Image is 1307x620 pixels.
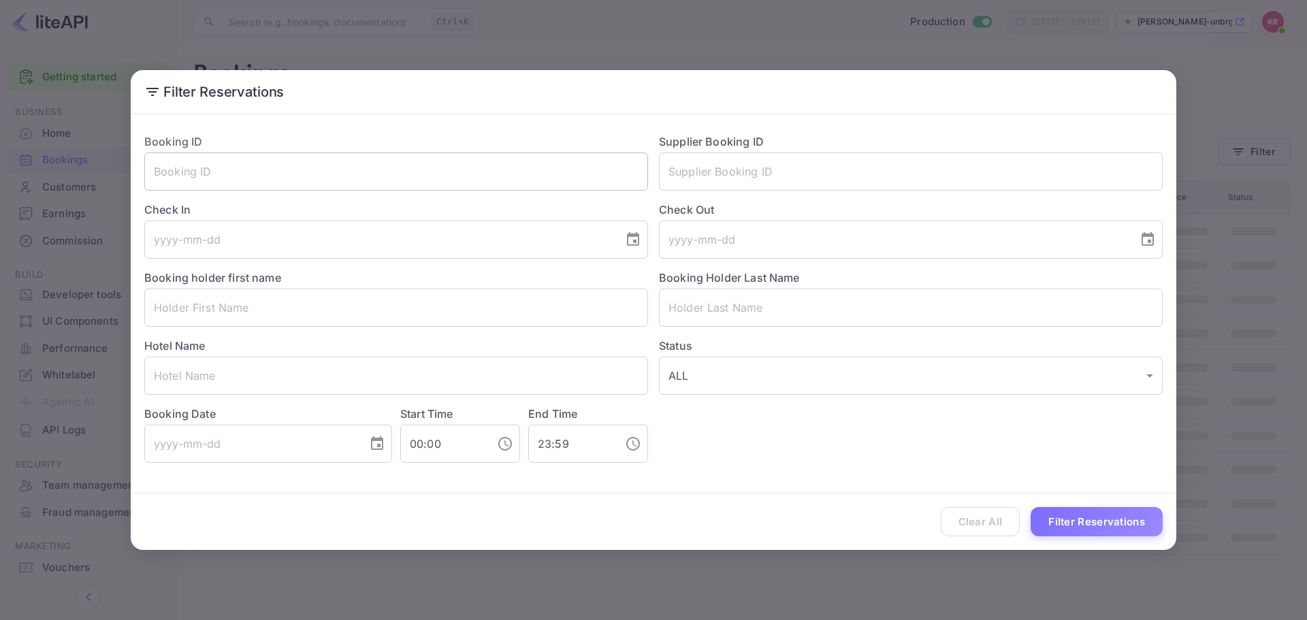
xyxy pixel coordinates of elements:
[144,425,358,463] input: yyyy-mm-dd
[144,339,206,353] label: Hotel Name
[528,407,577,421] label: End Time
[144,221,614,259] input: yyyy-mm-dd
[659,221,1129,259] input: yyyy-mm-dd
[659,152,1163,191] input: Supplier Booking ID
[144,271,281,284] label: Booking holder first name
[659,271,800,284] label: Booking Holder Last Name
[619,430,647,457] button: Choose time, selected time is 11:59 PM
[619,226,647,253] button: Choose date
[659,357,1163,395] div: ALL
[528,425,614,463] input: hh:mm
[144,406,392,422] label: Booking Date
[144,357,648,395] input: Hotel Name
[364,430,391,457] button: Choose date
[659,338,1163,354] label: Status
[400,407,453,421] label: Start Time
[144,201,648,218] label: Check In
[1134,226,1161,253] button: Choose date
[400,425,486,463] input: hh:mm
[144,135,203,148] label: Booking ID
[144,152,648,191] input: Booking ID
[659,289,1163,327] input: Holder Last Name
[1031,507,1163,536] button: Filter Reservations
[659,201,1163,218] label: Check Out
[491,430,519,457] button: Choose time, selected time is 12:00 AM
[131,70,1176,114] h2: Filter Reservations
[144,289,648,327] input: Holder First Name
[659,135,764,148] label: Supplier Booking ID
